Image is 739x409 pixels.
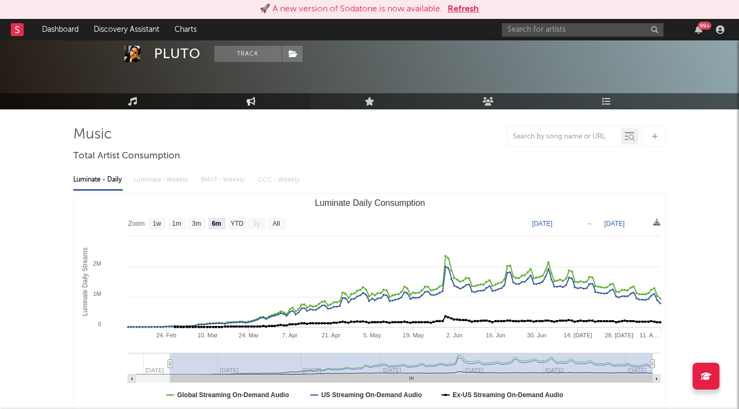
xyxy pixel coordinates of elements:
text: 21. Apr [322,332,340,338]
text: → [586,220,592,227]
div: 🚀 A new version of Sodatone is now available. [260,3,443,16]
input: Search by song name or URL [507,133,621,141]
text: 1y [253,220,260,228]
text: YTD [231,220,243,228]
text: Luminate Daily Streams [81,247,89,316]
text: 3m [192,220,201,228]
button: Refresh [448,3,479,16]
text: US Streaming On-Demand Audio [322,391,422,399]
text: 30. Jun [527,332,547,338]
text: 2. Jun [447,332,463,338]
text: 6m [212,220,221,228]
text: 11. A… [639,332,659,338]
button: Track [214,46,282,62]
text: 28. [DATE] [605,332,633,338]
text: 19. May [403,332,424,338]
text: Global Streaming On-Demand Audio [177,391,289,399]
text: 1M [93,290,101,297]
text: 1m [172,220,182,228]
text: 0 [98,321,101,327]
text: 5. May [364,332,382,338]
text: Zoom [128,220,145,228]
text: 10. Mar [198,332,218,338]
text: Luminate Daily Consumption [315,198,426,207]
text: [DATE] [532,220,553,227]
a: Dashboard [34,19,86,40]
div: 99 + [698,22,712,30]
text: Ex-US Streaming On-Demand Audio [452,391,563,399]
input: Search for artists [502,23,664,37]
a: Discovery Assistant [86,19,167,40]
text: [DATE] [604,220,625,227]
text: All [273,220,280,228]
div: PLUTO [154,46,201,62]
text: 1w [153,220,162,228]
button: 99+ [695,25,702,34]
text: 2M [93,260,101,267]
text: 7. Apr [282,332,298,338]
text: 24. Feb [156,332,176,338]
text: 24. Mar [239,332,259,338]
span: Total Artist Consumption [73,150,180,163]
div: Luminate - Daily [73,171,123,189]
a: Charts [167,19,204,40]
text: 14. [DATE] [564,332,592,338]
text: 16. Jun [486,332,505,338]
